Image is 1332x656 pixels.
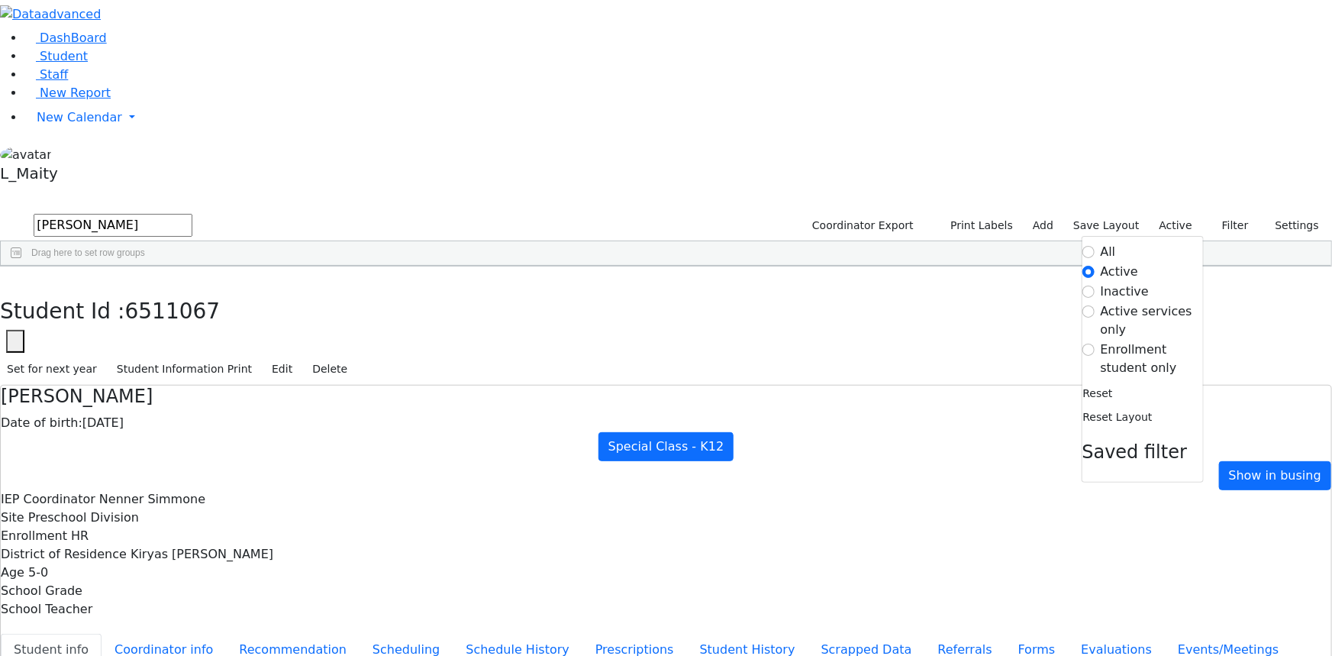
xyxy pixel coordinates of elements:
a: DashBoard [24,31,107,45]
button: Reset [1082,382,1114,406]
span: Preschool Division [28,510,139,525]
label: IEP Coordinator [1,490,95,509]
label: Active [1153,214,1199,238]
label: Active services only [1101,302,1203,339]
h4: [PERSON_NAME] [1,386,1331,408]
label: Active [1101,263,1139,281]
label: Enrollment [1,527,67,545]
span: 5-0 [28,565,48,580]
input: Search [34,214,192,237]
input: Active [1082,266,1095,278]
button: Reset Layout [1082,406,1153,429]
input: Inactive [1082,286,1095,298]
label: School Teacher [1,600,92,619]
button: Edit [265,357,299,381]
a: Add [1026,214,1060,238]
span: 6511067 [125,299,221,324]
button: Delete [305,357,354,381]
label: Age [1,564,24,582]
a: Student [24,49,88,63]
input: All [1082,246,1095,258]
span: Student [40,49,88,63]
button: Print Labels [933,214,1020,238]
span: Nenner Simmone [99,492,205,506]
label: District of Residence [1,545,127,564]
span: DashBoard [40,31,107,45]
label: All [1101,243,1116,261]
span: New Calendar [37,110,122,124]
label: Site [1,509,24,527]
label: Enrollment student only [1101,341,1203,377]
span: Kiryas [PERSON_NAME] [131,547,273,561]
button: Settings [1256,214,1326,238]
button: Filter [1202,214,1256,238]
label: Date of birth: [1,414,82,432]
a: Show in busing [1219,461,1331,490]
input: Enrollment student only [1082,344,1095,356]
label: Inactive [1101,283,1150,301]
span: Saved filter [1082,441,1188,463]
a: Staff [24,67,68,82]
button: Student Information Print [110,357,259,381]
a: New Calendar [24,102,1332,133]
label: School Grade [1,582,82,600]
div: [DATE] [1,414,1331,432]
span: Show in busing [1229,468,1321,483]
span: New Report [40,86,111,100]
button: Save Layout [1066,214,1146,238]
a: Special Class - K12 [598,432,734,461]
span: Drag here to set row groups [31,247,145,258]
span: HR [71,528,89,543]
button: Coordinator Export [802,214,921,238]
div: Settings [1082,236,1204,483]
input: Active services only [1082,305,1095,318]
a: New Report [24,86,111,100]
span: Staff [40,67,68,82]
